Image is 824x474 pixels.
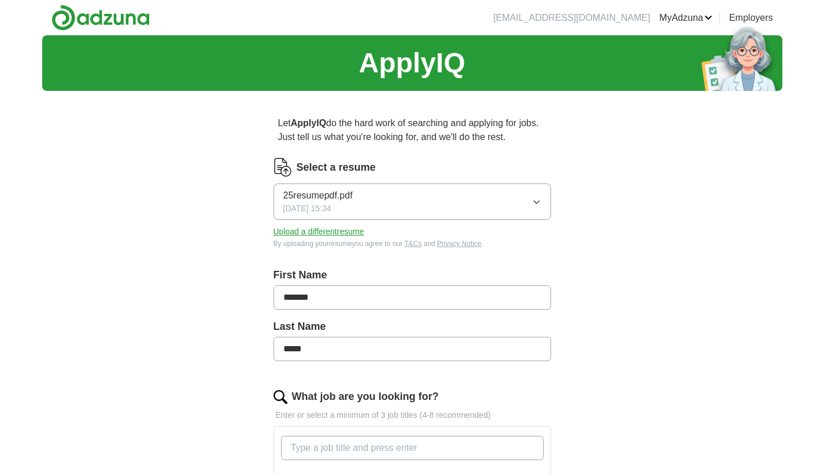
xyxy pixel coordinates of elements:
[283,189,353,203] span: 25resumepdf.pdf
[274,226,364,238] button: Upload a differentresume
[297,160,376,175] label: Select a resume
[274,390,287,404] img: search.png
[274,112,551,149] p: Let do the hard work of searching and applying for jobs. Just tell us what you're looking for, an...
[274,158,292,177] img: CV Icon
[274,238,551,249] div: By uploading your resume you agree to our and .
[274,319,551,335] label: Last Name
[659,11,712,25] a: MyAdzuna
[274,267,551,283] label: First Name
[281,436,544,460] input: Type a job title and press enter
[359,42,465,84] h1: ApplyIQ
[274,409,551,421] p: Enter or select a minimum of 3 job titles (4-8 recommended)
[493,11,650,25] li: [EMAIL_ADDRESS][DOMAIN_NAME]
[51,5,150,31] img: Adzuna logo
[292,389,439,405] label: What job are you looking for?
[291,118,326,128] strong: ApplyIQ
[404,240,422,248] a: T&Cs
[729,11,773,25] a: Employers
[437,240,482,248] a: Privacy Notice
[283,203,331,215] span: [DATE] 15:34
[274,183,551,220] button: 25resumepdf.pdf[DATE] 15:34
